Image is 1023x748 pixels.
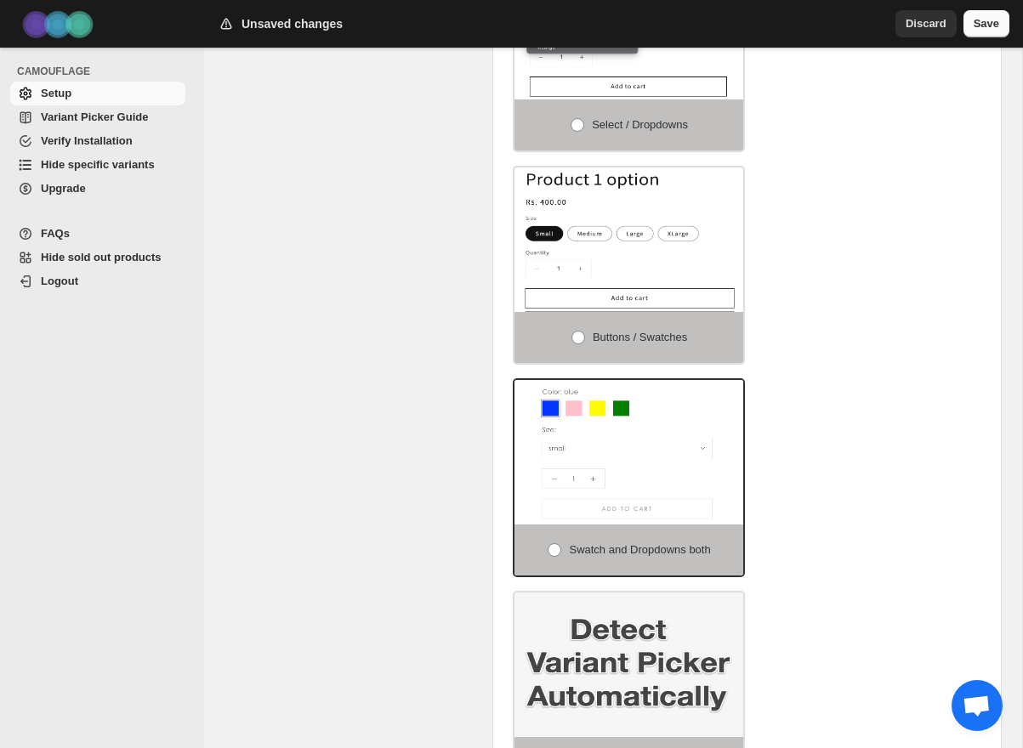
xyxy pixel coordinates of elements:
button: Save [963,10,1009,37]
a: FAQs [10,222,185,246]
a: Hide sold out products [10,246,185,269]
span: Setup [41,87,71,99]
a: Hide specific variants [10,153,185,177]
img: Buttons / Swatches [514,167,743,312]
button: Discard [895,10,957,37]
span: Hide specific variants [41,158,155,171]
span: CAMOUFLAGE [17,65,192,78]
div: Open chat [952,680,1003,731]
span: Buttons / Swatches [593,331,687,343]
span: Discard [906,15,946,32]
a: Upgrade [10,177,185,201]
span: Select / Dropdowns [592,118,688,131]
span: Logout [41,275,78,287]
a: Setup [10,82,185,105]
a: Verify Installation [10,129,185,153]
span: Swatch and Dropdowns both [569,543,710,556]
img: Detect Automatically [514,592,743,737]
span: Verify Installation [41,134,133,147]
img: Swatch and Dropdowns both [514,380,743,524]
a: Logout [10,269,185,293]
a: Variant Picker Guide [10,105,185,129]
span: Save [974,15,999,32]
span: Upgrade [41,182,86,195]
span: Hide sold out products [41,251,162,263]
span: Variant Picker Guide [41,110,148,123]
h2: Unsaved changes [242,15,343,32]
span: FAQs [41,227,70,240]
